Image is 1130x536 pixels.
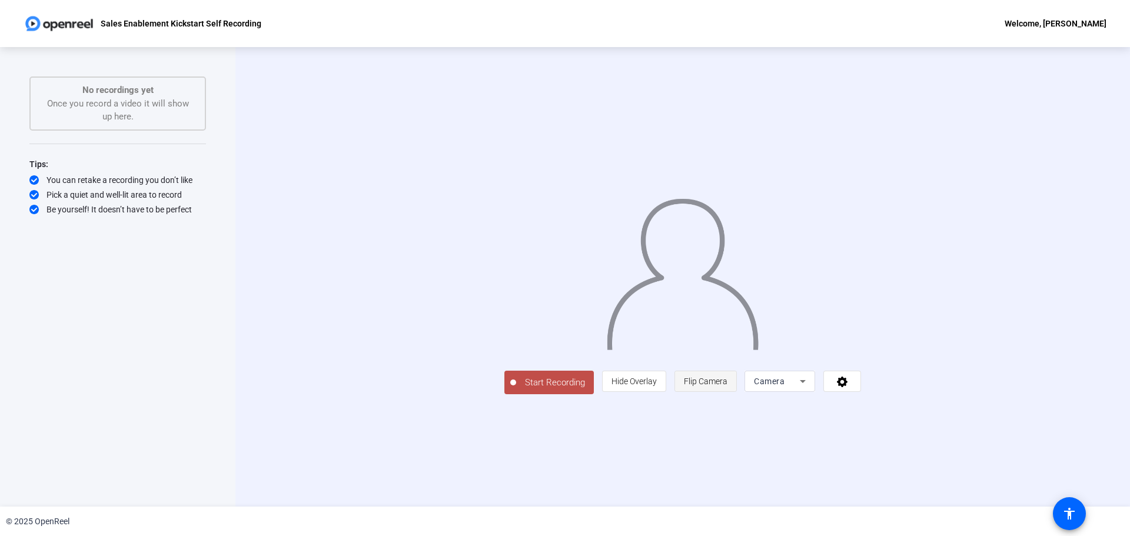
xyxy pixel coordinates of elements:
[516,376,594,389] span: Start Recording
[674,371,737,392] button: Flip Camera
[29,157,206,171] div: Tips:
[6,515,69,528] div: © 2025 OpenReel
[602,371,666,392] button: Hide Overlay
[42,84,193,97] p: No recordings yet
[101,16,261,31] p: Sales Enablement Kickstart Self Recording
[754,377,785,386] span: Camera
[606,189,760,350] img: overlay
[611,377,657,386] span: Hide Overlay
[684,377,727,386] span: Flip Camera
[1062,507,1076,521] mat-icon: accessibility
[1005,16,1106,31] div: Welcome, [PERSON_NAME]
[29,204,206,215] div: Be yourself! It doesn’t have to be perfect
[504,371,594,394] button: Start Recording
[24,12,95,35] img: OpenReel logo
[29,174,206,186] div: You can retake a recording you don’t like
[29,189,206,201] div: Pick a quiet and well-lit area to record
[42,84,193,124] div: Once you record a video it will show up here.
